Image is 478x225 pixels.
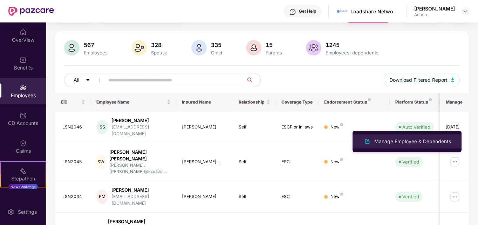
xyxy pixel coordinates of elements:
[368,98,371,101] img: svg+xml;base64,PHN2ZyB4bWxucz0iaHR0cDovL3d3dy53My5vcmcvMjAwMC9zdmciIHdpZHRoPSI4IiBoZWlnaHQ9IjgiIH...
[62,159,86,165] div: LSN2045
[281,124,313,131] div: ESCP or in laws
[239,124,270,131] div: Self
[289,8,296,15] img: svg+xml;base64,PHN2ZyBpZD0iSGVscC0zMngzMiIgeG1sbnM9Imh0dHA6Ly93d3cudzMub3JnLzIwMDAvc3ZnIiB3aWR0aD...
[96,99,165,105] span: Employee Name
[449,191,460,203] img: manageButton
[96,120,108,134] div: SS
[463,8,468,14] img: svg+xml;base64,PHN2ZyBpZD0iRHJvcGRvd24tMzJ4MzIiIHhtbG5zPSJodHRwOi8vd3d3LnczLm9yZy8yMDAwL3N2ZyIgd2...
[16,209,39,216] div: Settings
[82,50,109,55] div: Employees
[210,41,224,48] div: 335
[150,41,169,48] div: 328
[330,159,343,165] div: New
[150,50,169,55] div: Spouse
[264,41,284,48] div: 15
[109,162,171,176] div: [PERSON_NAME].[PERSON_NAME]@loadsha...
[74,76,79,84] span: All
[324,50,380,55] div: Employees+dependents
[20,57,27,64] img: svg+xml;base64,PHN2ZyBpZD0iQmVuZWZpdHMiIHhtbG5zPSJodHRwOi8vd3d3LnczLm9yZy8yMDAwL3N2ZyIgd2lkdGg9Ij...
[111,124,171,137] div: [EMAIL_ADDRESS][DOMAIN_NAME]
[414,5,455,12] div: [PERSON_NAME]
[109,149,171,162] div: [PERSON_NAME] [PERSON_NAME]
[395,99,434,105] div: Platform Status
[20,29,27,36] img: svg+xml;base64,PHN2ZyBpZD0iSG9tZSIgeG1sbnM9Imh0dHA6Ly93d3cudzMub3JnLzIwMDAvc3ZnIiB3aWR0aD0iMjAiIG...
[440,93,469,112] th: Manage
[7,209,14,216] img: svg+xml;base64,PHN2ZyBpZD0iU2V0dGluZy0yMHgyMCIgeG1sbnM9Imh0dHA6Ly93d3cudzMub3JnLzIwMDAvc3ZnIiB3aW...
[64,73,107,87] button: Allcaret-down
[239,99,265,105] span: Relationship
[281,193,313,200] div: ESC
[337,6,347,16] img: 1629197545249.jpeg
[239,193,270,200] div: Self
[389,76,448,84] span: Download Filtered Report
[111,193,171,207] div: [EMAIL_ADDRESS][DOMAIN_NAME]
[1,175,46,182] div: Stepathon
[8,184,38,190] div: New Challenge
[111,117,171,124] div: [PERSON_NAME]
[243,73,261,87] button: search
[96,155,105,169] div: SW
[402,193,419,200] div: Verified
[384,73,460,87] button: Download Filtered Report
[276,93,319,112] th: Coverage Type
[20,84,27,91] img: svg+xml;base64,PHN2ZyBpZD0iRW1wbG95ZWVzIiB4bWxucz0iaHR0cDovL3d3dy53My5vcmcvMjAwMC9zdmciIHdpZHRoPS...
[429,98,432,101] img: svg+xml;base64,PHN2ZyB4bWxucz0iaHR0cDovL3d3dy53My5vcmcvMjAwMC9zdmciIHdpZHRoPSI4IiBoZWlnaHQ9IjgiIH...
[350,8,400,15] div: Loadshare Networks Pvt Ltd
[324,99,384,105] div: Endorsement Status
[96,190,108,204] div: PM
[330,193,343,200] div: New
[373,138,452,145] div: Manage Employee & Dependents
[243,77,257,83] span: search
[449,156,460,167] img: manageButton
[324,41,380,48] div: 1245
[86,78,90,83] span: caret-down
[191,40,207,55] img: svg+xml;base64,PHN2ZyB4bWxucz0iaHR0cDovL3d3dy53My5vcmcvMjAwMC9zdmciIHhtbG5zOnhsaW5rPSJodHRwOi8vd3...
[281,159,313,165] div: ESC
[340,193,343,196] img: svg+xml;base64,PHN2ZyB4bWxucz0iaHR0cDovL3d3dy53My5vcmcvMjAwMC9zdmciIHdpZHRoPSI4IiBoZWlnaHQ9IjgiIH...
[330,124,343,131] div: New
[91,93,176,112] th: Employee Name
[8,7,54,16] img: New Pazcare Logo
[451,78,455,82] img: svg+xml;base64,PHN2ZyB4bWxucz0iaHR0cDovL3d3dy53My5vcmcvMjAwMC9zdmciIHhtbG5zOnhsaW5rPSJodHRwOi8vd3...
[306,40,321,55] img: svg+xml;base64,PHN2ZyB4bWxucz0iaHR0cDovL3d3dy53My5vcmcvMjAwMC9zdmciIHhtbG5zOnhsaW5rPSJodHRwOi8vd3...
[182,193,228,200] div: [PERSON_NAME]
[108,218,171,225] div: [PERSON_NAME]
[182,124,228,131] div: [PERSON_NAME]
[299,8,316,14] div: Get Help
[61,99,80,105] span: EID
[233,93,276,112] th: Relationship
[363,137,371,146] img: svg+xml;base64,PHN2ZyB4bWxucz0iaHR0cDovL3d3dy53My5vcmcvMjAwMC9zdmciIHhtbG5zOnhsaW5rPSJodHRwOi8vd3...
[20,112,27,119] img: svg+xml;base64,PHN2ZyBpZD0iQ0RfQWNjb3VudHMiIGRhdGEtbmFtZT0iQ0QgQWNjb3VudHMiIHhtbG5zPSJodHRwOi8vd3...
[449,121,460,133] img: manageButton
[264,50,284,55] div: Parents
[20,167,27,174] img: svg+xml;base64,PHN2ZyB4bWxucz0iaHR0cDovL3d3dy53My5vcmcvMjAwMC9zdmciIHdpZHRoPSIyMSIgaGVpZ2h0PSIyMC...
[64,40,80,55] img: svg+xml;base64,PHN2ZyB4bWxucz0iaHR0cDovL3d3dy53My5vcmcvMjAwMC9zdmciIHhtbG5zOnhsaW5rPSJodHRwOi8vd3...
[246,40,261,55] img: svg+xml;base64,PHN2ZyB4bWxucz0iaHR0cDovL3d3dy53My5vcmcvMjAwMC9zdmciIHhtbG5zOnhsaW5rPSJodHRwOi8vd3...
[414,12,455,18] div: Admin
[55,93,91,112] th: EID
[239,159,270,165] div: Self
[182,159,228,165] div: [PERSON_NAME]...
[210,50,224,55] div: Child
[402,158,419,165] div: Verified
[340,123,343,126] img: svg+xml;base64,PHN2ZyB4bWxucz0iaHR0cDovL3d3dy53My5vcmcvMjAwMC9zdmciIHdpZHRoPSI4IiBoZWlnaHQ9IjgiIH...
[340,158,343,161] img: svg+xml;base64,PHN2ZyB4bWxucz0iaHR0cDovL3d3dy53My5vcmcvMjAwMC9zdmciIHdpZHRoPSI4IiBoZWlnaHQ9IjgiIH...
[62,124,86,131] div: LSN2046
[62,193,86,200] div: LSN2044
[82,41,109,48] div: 567
[131,40,147,55] img: svg+xml;base64,PHN2ZyB4bWxucz0iaHR0cDovL3d3dy53My5vcmcvMjAwMC9zdmciIHhtbG5zOnhsaW5rPSJodHRwOi8vd3...
[402,124,430,131] div: Auto Verified
[176,93,233,112] th: Insured Name
[111,187,171,193] div: [PERSON_NAME]
[20,140,27,147] img: svg+xml;base64,PHN2ZyBpZD0iQ2xhaW0iIHhtbG5zPSJodHRwOi8vd3d3LnczLm9yZy8yMDAwL3N2ZyIgd2lkdGg9IjIwIi...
